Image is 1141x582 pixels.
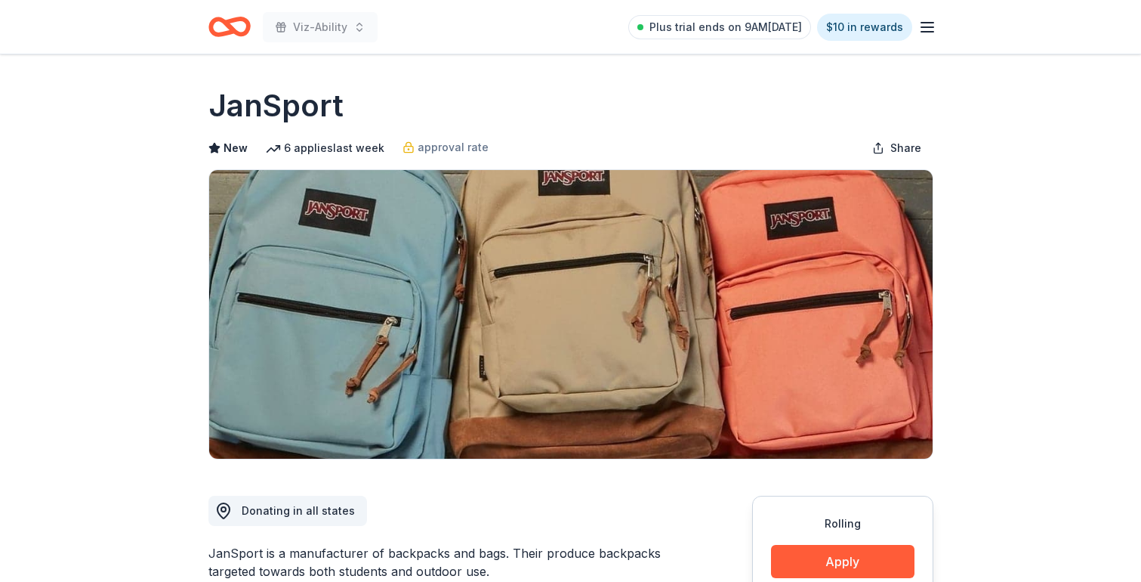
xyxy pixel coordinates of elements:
[771,545,914,578] button: Apply
[242,504,355,517] span: Donating in all states
[209,170,933,459] img: Image for JanSport
[266,139,384,157] div: 6 applies last week
[263,12,378,42] button: Viz-Ability
[293,18,347,36] span: Viz-Ability
[890,139,921,157] span: Share
[224,139,248,157] span: New
[649,18,802,36] span: Plus trial ends on 9AM[DATE]
[860,133,933,163] button: Share
[418,138,489,156] span: approval rate
[208,544,680,580] div: JanSport is a manufacturer of backpacks and bags. Their produce backpacks targeted towards both s...
[208,85,344,127] h1: JanSport
[817,14,912,41] a: $10 in rewards
[208,9,251,45] a: Home
[628,15,811,39] a: Plus trial ends on 9AM[DATE]
[771,515,914,533] div: Rolling
[402,138,489,156] a: approval rate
